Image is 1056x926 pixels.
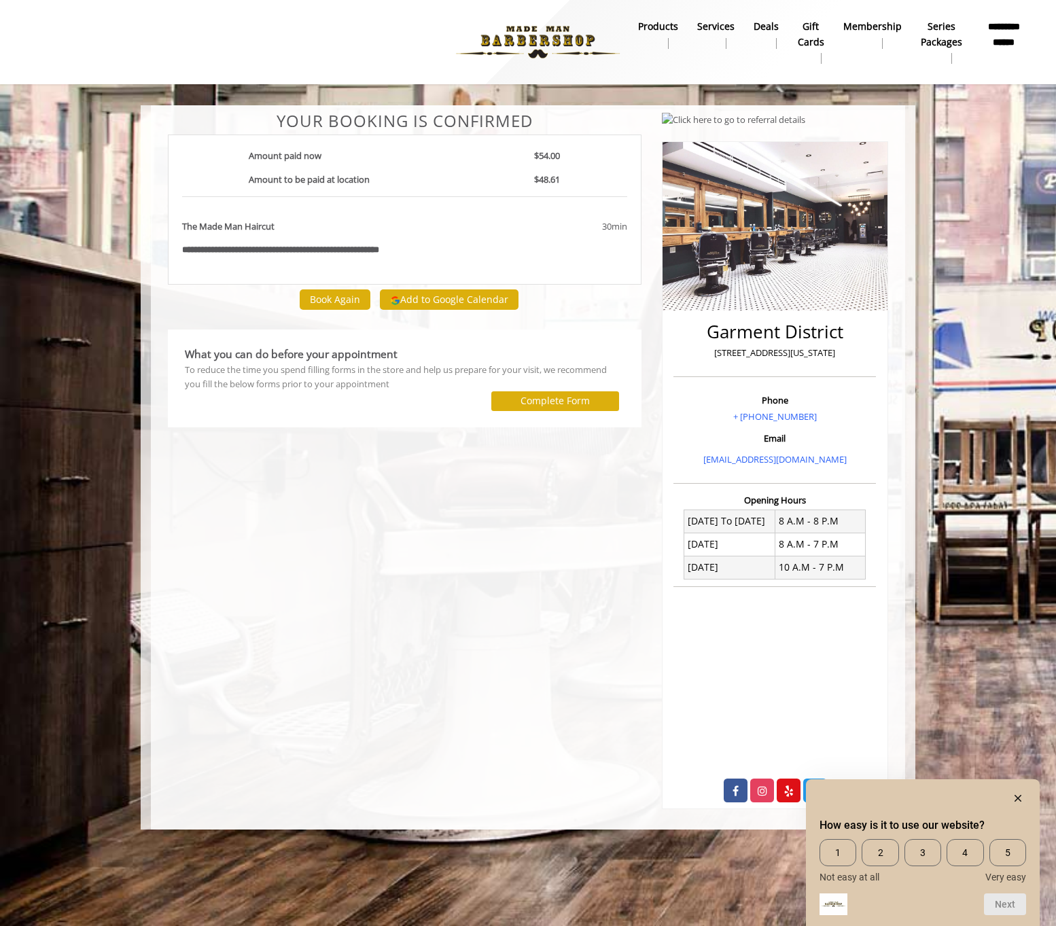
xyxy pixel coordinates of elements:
[662,113,805,127] img: Click here to go to referral details
[491,391,619,411] button: Complete Form
[989,839,1026,866] span: 5
[697,19,735,34] b: Services
[798,19,824,50] b: gift cards
[947,839,983,866] span: 4
[182,219,275,234] b: The Made Man Haircut
[249,173,370,185] b: Amount to be paid at location
[820,872,879,883] span: Not easy at all
[904,839,941,866] span: 3
[1010,790,1026,806] button: Hide survey
[380,289,518,310] button: Add to Google Calendar
[733,410,817,423] a: + [PHONE_NUMBER]
[534,173,560,185] b: $48.61
[300,289,370,309] button: Book Again
[673,495,876,505] h3: Opening Hours
[249,149,321,162] b: Amount paid now
[703,453,847,465] a: [EMAIL_ADDRESS][DOMAIN_NAME]
[168,112,641,130] center: Your Booking is confirmed
[834,17,911,52] a: MembershipMembership
[185,363,624,391] div: To reduce the time you spend filling forms in the store and help us prepare for your visit, we re...
[820,839,1026,883] div: How easy is it to use our website? Select an option from 1 to 5, with 1 being Not easy at all and...
[684,533,775,556] td: [DATE]
[684,556,775,580] td: [DATE]
[775,556,866,580] td: 10 A.M - 7 P.M
[492,219,627,234] div: 30min
[684,510,775,533] td: [DATE] To [DATE]
[185,346,398,361] b: What you can do before your appointment
[629,17,688,52] a: Productsproducts
[911,17,972,67] a: Series packagesSeries packages
[985,872,1026,883] span: Very easy
[688,17,744,52] a: ServicesServices
[788,17,834,67] a: Gift cardsgift cards
[984,893,1026,915] button: Next question
[775,510,866,533] td: 8 A.M - 8 P.M
[677,346,873,360] p: [STREET_ADDRESS][US_STATE]
[862,839,898,866] span: 2
[534,149,560,162] b: $54.00
[820,790,1026,915] div: How easy is it to use our website? Select an option from 1 to 5, with 1 being Not easy at all and...
[775,533,866,556] td: 8 A.M - 7 P.M
[521,395,590,406] label: Complete Form
[677,433,873,443] h3: Email
[444,5,631,79] img: Made Man Barbershop logo
[754,19,779,34] b: Deals
[638,19,678,34] b: products
[843,19,902,34] b: Membership
[921,19,962,50] b: Series packages
[677,322,873,342] h2: Garment District
[820,839,856,866] span: 1
[677,395,873,405] h3: Phone
[744,17,788,52] a: DealsDeals
[820,817,1026,834] h2: How easy is it to use our website? Select an option from 1 to 5, with 1 being Not easy at all and...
